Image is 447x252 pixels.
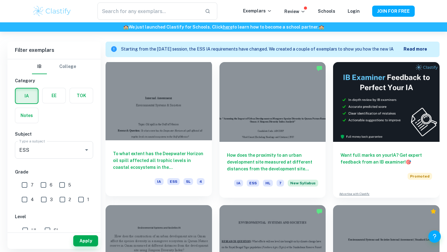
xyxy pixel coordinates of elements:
[430,208,436,214] div: Premium
[31,196,34,203] span: 4
[16,88,38,103] button: IA
[15,77,93,84] h6: Category
[333,62,440,142] img: Thumbnail
[288,180,318,190] div: Starting from the May 2026 session, the ESS IA requirements have changed. We created this exempla...
[183,178,193,185] span: SL
[32,59,47,74] button: IB
[32,59,76,74] div: Filter type choice
[406,160,411,164] span: 🎯
[106,62,212,198] a: To what extent has the Deepwater Horizon oil spill affected all trophic levels in coastal ecosyst...
[97,2,200,20] input: Search for any exemplars...
[197,178,205,185] span: 4
[339,192,369,196] a: Advertise with Clastify
[15,131,93,137] h6: Subject
[50,196,53,203] span: 3
[348,9,360,14] a: Login
[167,178,180,185] span: ESS
[408,173,432,180] span: Promoted
[15,108,38,123] button: Notes
[333,62,440,198] a: Want full marks on yourIA? Get expert feedback from an IB examiner!PromotedAdvertise with Clastify
[15,169,93,175] h6: Grade
[15,213,93,220] h6: Level
[284,8,305,15] p: Review
[1,24,446,30] h6: We just launched Clastify for Schools. Click to learn how to become a school partner.
[372,6,415,17] button: JOIN FOR FREE
[19,138,45,144] label: Type a subject
[288,180,318,187] span: New Syllabus
[234,180,243,187] span: IA
[50,182,52,188] span: 6
[428,230,441,243] button: Help and Feedback
[219,62,326,198] a: How does the proximity to an urban development site measured at different distances from the deve...
[316,65,323,71] img: Marked
[121,46,404,53] p: Starting from the [DATE] session, the ESS IA requirements have changed. We created a couple of ex...
[54,227,59,234] span: SL
[43,88,65,103] button: EE
[316,208,323,214] img: Marked
[341,152,432,165] h6: Want full marks on your IA ? Get expert feedback from an IB examiner!
[82,146,91,154] button: Open
[247,180,259,187] span: ESS
[68,182,71,188] span: 5
[70,88,93,103] button: TOK
[87,196,89,203] span: 1
[243,7,272,14] p: Exemplars
[7,42,101,59] h6: Filter exemplars
[32,5,72,17] img: Clastify logo
[263,180,273,187] span: HL
[123,25,129,29] span: 🏫
[73,235,98,246] button: Apply
[404,47,427,52] b: Read more
[31,227,37,234] span: HL
[223,25,233,29] a: here
[113,150,205,171] h6: To what extent has the Deepwater Horizon oil spill affected all trophic levels in coastal ecosyst...
[318,9,335,14] a: Schools
[319,25,324,29] span: 🏫
[59,59,76,74] button: College
[227,152,318,172] h6: How does the proximity to an urban development site measured at different distances from the deve...
[69,196,71,203] span: 2
[31,182,34,188] span: 7
[277,180,284,187] span: 7
[155,178,164,185] span: IA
